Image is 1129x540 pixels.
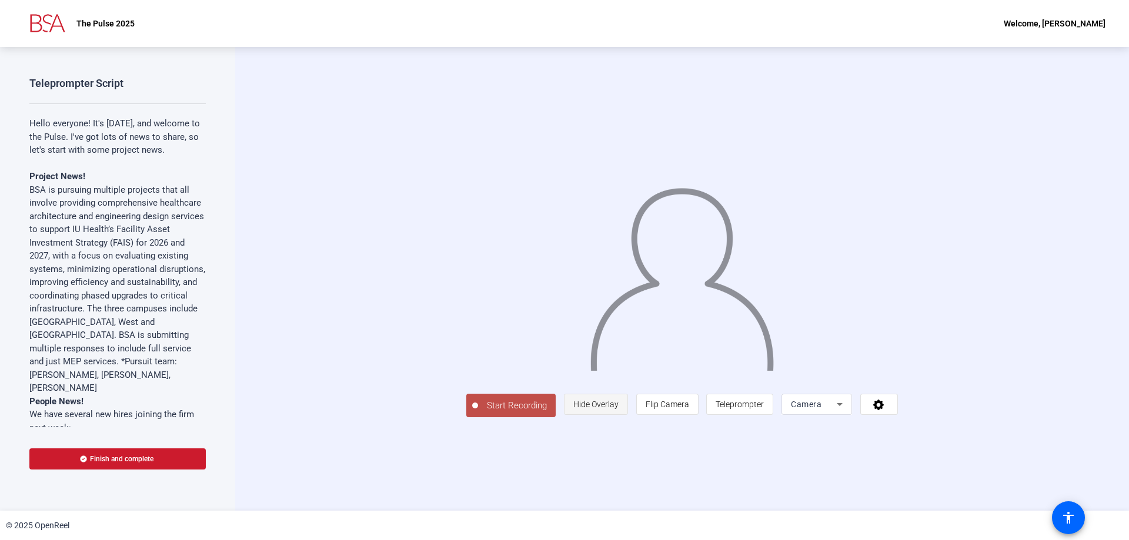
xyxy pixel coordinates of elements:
span: Camera [791,400,821,409]
button: Teleprompter [706,394,773,415]
p: BSA is pursuing multiple projects that all involve providing comprehensive healthcare architectur... [29,183,206,395]
span: Start Recording [478,399,556,412]
span: Flip Camera [646,400,689,409]
p: We have several new hires joining the firm next week: [29,408,206,434]
span: Finish and complete [90,454,153,464]
button: Finish and complete [29,448,206,469]
div: Teleprompter Script [29,76,123,90]
span: Teleprompter [716,400,764,409]
img: OpenReel logo [24,12,71,35]
button: Flip Camera [636,394,699,415]
img: overlay [589,177,775,371]
strong: Project News! [29,171,85,182]
div: Welcome, [PERSON_NAME] [1004,16,1105,31]
p: The Pulse 2025 [76,16,135,31]
button: Start Recording [466,394,556,417]
span: Hide Overlay [573,400,619,409]
strong: People News! [29,396,83,407]
mat-icon: accessibility [1061,511,1075,525]
button: Hide Overlay [564,394,628,415]
p: Hello everyone! It's [DATE], and welcome to the Pulse. I've got lots of news to share, so let's s... [29,117,206,157]
div: © 2025 OpenReel [6,519,69,532]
